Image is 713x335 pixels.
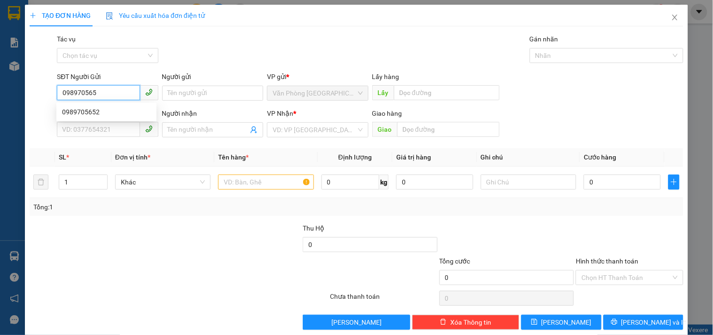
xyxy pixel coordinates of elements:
[621,317,687,327] span: [PERSON_NAME] và In
[121,175,205,189] span: Khác
[396,175,473,190] input: 0
[250,126,258,134] span: user-add
[57,72,158,82] div: SĐT Người Gửi
[671,14,679,21] span: close
[115,153,150,161] span: Đơn vị tính
[576,257,638,265] label: Hình thức thanh toán
[668,175,680,190] button: plus
[4,40,64,71] li: VP Văn Phòng [GEOGRAPHIC_DATA]
[477,148,580,167] th: Ghi chú
[662,5,688,31] button: Close
[33,202,276,212] div: Tổng: 1
[303,224,324,232] span: Thu Hộ
[106,12,113,20] img: icon
[338,153,372,161] span: Định lượng
[372,122,397,137] span: Giao
[440,319,447,326] span: delete
[394,85,500,100] input: Dọc đường
[145,88,153,96] span: phone
[584,153,616,161] span: Cước hàng
[379,175,389,190] span: kg
[57,35,76,43] label: Tác vụ
[611,319,618,326] span: printer
[64,52,71,59] span: environment
[30,12,36,19] span: plus
[4,5,135,23] li: Quý Thảo
[218,153,249,161] span: Tên hàng
[531,319,538,326] span: save
[372,110,402,117] span: Giao hàng
[64,40,124,50] li: VP VP Đắk Lắk
[303,315,410,330] button: [PERSON_NAME]
[218,175,313,190] input: VD: Bàn, Ghế
[267,110,293,117] span: VP Nhận
[412,315,519,330] button: deleteXóa Thông tin
[541,317,592,327] span: [PERSON_NAME]
[331,317,382,327] span: [PERSON_NAME]
[372,85,394,100] span: Lấy
[33,175,48,190] button: delete
[162,72,263,82] div: Người gửi
[59,153,66,161] span: SL
[397,122,500,137] input: Dọc đường
[669,178,679,186] span: plus
[603,315,683,330] button: printer[PERSON_NAME] và In
[162,108,263,119] div: Người nhận
[329,291,438,308] div: Chưa thanh toán
[106,12,205,19] span: Yêu cầu xuất hóa đơn điện tử
[450,317,491,327] span: Xóa Thông tin
[372,73,400,80] span: Lấy hàng
[267,72,368,82] div: VP gửi
[145,125,153,133] span: phone
[530,35,558,43] label: Gán nhãn
[273,86,362,100] span: Văn Phòng Tân Phú
[30,12,91,19] span: TẠO ĐƠN HÀNG
[396,153,431,161] span: Giá trị hàng
[521,315,601,330] button: save[PERSON_NAME]
[56,104,157,120] div: 0989705652
[439,257,470,265] span: Tổng cước
[62,107,151,117] div: 0989705652
[481,175,576,190] input: Ghi Chú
